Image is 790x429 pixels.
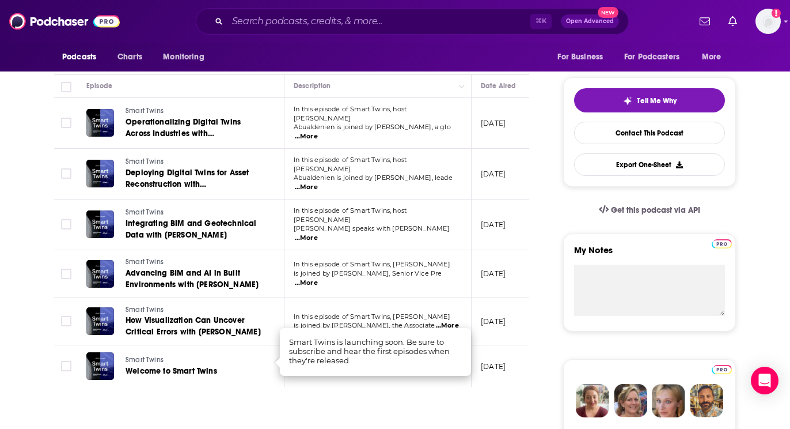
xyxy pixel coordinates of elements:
[755,9,781,34] span: Logged in as RobinBectel
[289,337,450,365] span: Smart Twins is launching soon. Be sure to subscribe and hear the first episodes when they're rele...
[294,174,453,182] span: Abualdenien is joined by [PERSON_NAME], leade
[126,208,164,216] span: Smart Twins
[61,219,71,229] span: Toggle select row
[126,258,164,266] span: Smart Twins
[481,269,506,279] p: [DATE]
[652,384,685,417] img: Jules Profile
[295,234,318,243] span: ...More
[755,9,781,34] img: User Profile
[126,366,263,377] a: Welcome to Smart Twins
[712,365,732,374] img: Podchaser Pro
[294,206,407,224] span: In this episode of Smart Twins, host [PERSON_NAME]
[126,168,249,201] span: Deploying Digital Twins for Asset Reconstruction with [PERSON_NAME]
[61,168,71,179] span: Toggle select row
[126,117,241,150] span: Operationalizing Digital Twins Across Industries with [PERSON_NAME]
[61,361,71,371] span: Toggle select row
[294,313,450,321] span: In this episode of Smart Twins, [PERSON_NAME]
[481,220,506,229] p: [DATE]
[712,239,732,249] img: Podchaser Pro
[126,219,256,240] span: Integrating BIM and Geotechnical Data with [PERSON_NAME]
[574,153,725,176] button: Export One-Sheet
[712,238,732,249] a: Pro website
[126,366,217,376] span: Welcome to Smart Twins
[126,157,164,165] span: Smart Twins
[694,46,736,68] button: open menu
[126,157,264,167] a: Smart Twins
[617,46,696,68] button: open menu
[611,205,700,215] span: Get this podcast via API
[294,123,451,131] span: Abualdenien is joined by [PERSON_NAME], a glo
[54,46,111,68] button: open menu
[481,118,506,128] p: [DATE]
[624,49,679,65] span: For Podcasters
[155,46,219,68] button: open menu
[126,107,164,115] span: Smart Twins
[481,169,506,179] p: [DATE]
[755,9,781,34] button: Show profile menu
[117,49,142,65] span: Charts
[126,116,264,140] a: Operationalizing Digital Twins Across Industries with [PERSON_NAME]
[576,384,609,417] img: Sydney Profile
[295,279,318,288] span: ...More
[590,196,709,224] a: Get this podcast via API
[126,356,164,364] span: Smart Twins
[9,10,120,32] img: Podchaser - Follow, Share and Rate Podcasts
[196,8,629,35] div: Search podcasts, credits, & more...
[61,269,71,279] span: Toggle select row
[702,49,721,65] span: More
[294,321,435,329] span: is joined by [PERSON_NAME], the Associate
[126,305,264,315] a: Smart Twins
[126,167,264,190] a: Deploying Digital Twins for Asset Reconstruction with [PERSON_NAME]
[126,257,264,268] a: Smart Twins
[61,316,71,326] span: Toggle select row
[481,317,506,326] p: [DATE]
[712,363,732,374] a: Pro website
[772,9,781,18] svg: Add a profile image
[295,183,318,192] span: ...More
[126,218,264,241] a: Integrating BIM and Geotechnical Data with [PERSON_NAME]
[294,269,442,277] span: is joined by [PERSON_NAME], Senior Vice Pre
[481,362,506,371] p: [DATE]
[724,12,742,31] a: Show notifications dropdown
[637,96,677,106] span: Tell Me Why
[126,208,264,218] a: Smart Twins
[126,306,164,314] span: Smart Twins
[557,49,603,65] span: For Business
[110,46,149,68] a: Charts
[574,122,725,144] a: Contact This Podcast
[598,7,618,18] span: New
[294,79,331,93] div: Description
[695,12,715,31] a: Show notifications dropdown
[126,106,264,116] a: Smart Twins
[126,268,259,289] span: Advancing BIM and AI in Built Environments with [PERSON_NAME]
[549,46,617,68] button: open menu
[455,80,469,93] button: Column Actions
[62,49,96,65] span: Podcasts
[126,315,264,338] a: How Visualization Can Uncover Critical Errors with [PERSON_NAME]
[86,79,112,93] div: Episode
[126,268,264,291] a: Advancing BIM and AI in Built Environments with [PERSON_NAME]
[61,118,71,128] span: Toggle select row
[751,367,778,394] div: Open Intercom Messenger
[227,12,530,31] input: Search podcasts, credits, & more...
[126,355,263,366] a: Smart Twins
[436,321,459,330] span: ...More
[574,244,725,265] label: My Notes
[623,96,632,106] img: tell me why sparkle
[294,224,450,232] span: [PERSON_NAME] speaks with [PERSON_NAME]
[163,49,204,65] span: Monitoring
[574,88,725,112] button: tell me why sparkleTell Me Why
[566,18,614,24] span: Open Advanced
[614,384,647,417] img: Barbara Profile
[481,79,516,93] div: Date Aired
[561,14,619,28] button: Open AdvancedNew
[295,132,318,141] span: ...More
[530,14,552,29] span: ⌘ K
[690,384,723,417] img: Jon Profile
[294,105,407,122] span: In this episode of Smart Twins, host [PERSON_NAME]
[126,315,261,337] span: How Visualization Can Uncover Critical Errors with [PERSON_NAME]
[294,156,407,173] span: In this episode of Smart Twins, host [PERSON_NAME]
[294,260,450,268] span: In this episode of Smart Twins, [PERSON_NAME]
